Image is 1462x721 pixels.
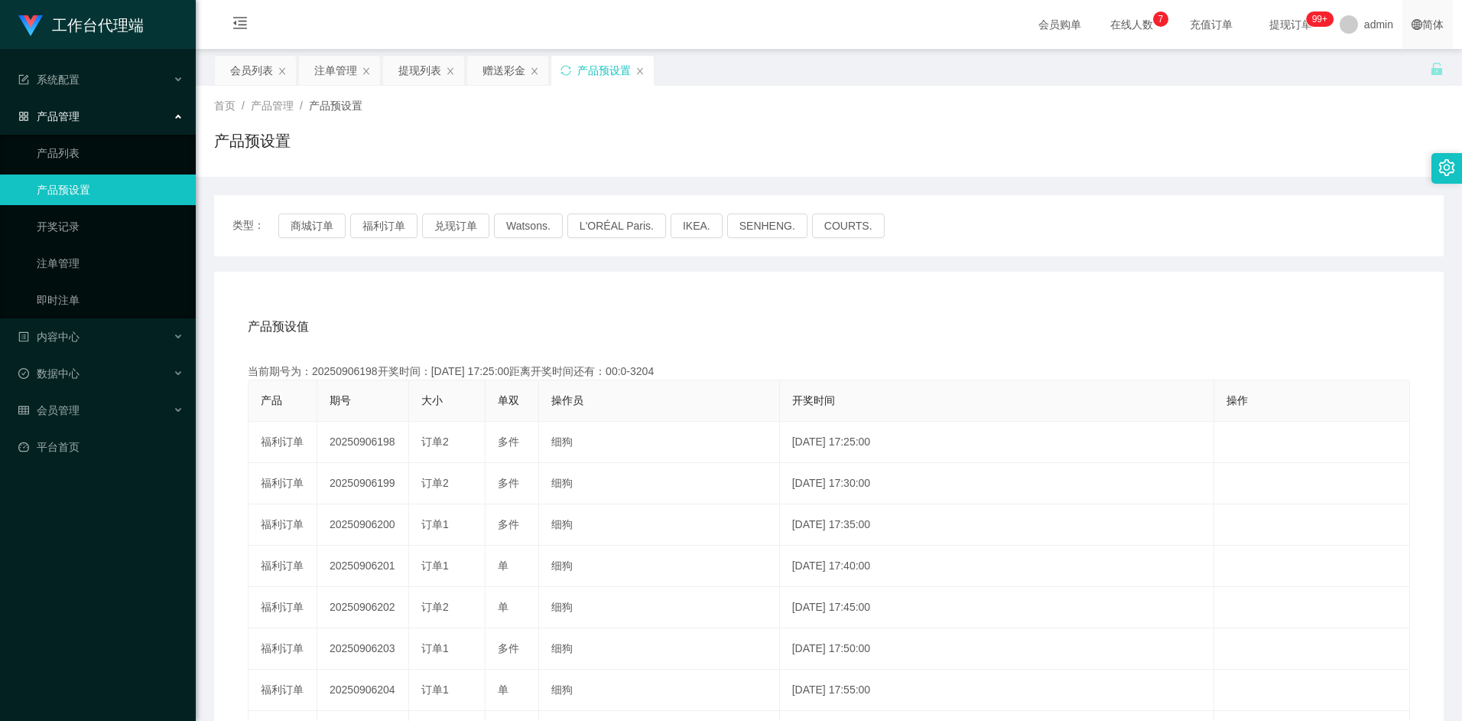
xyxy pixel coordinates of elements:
i: 图标: check-circle-o [18,368,29,379]
a: 图标: dashboard平台首页 [18,432,184,462]
div: 产品预设置 [577,56,631,85]
i: 图标: close [446,67,455,76]
i: 图标: profile [18,331,29,342]
span: 充值订单 [1182,19,1240,30]
sup: 7 [1153,11,1168,27]
div: 会员列表 [230,56,273,85]
span: 多件 [498,477,519,489]
i: 图标: menu-fold [214,1,266,50]
div: 提现列表 [398,56,441,85]
span: 单 [498,683,508,696]
span: 产品预设值 [248,318,309,336]
span: 订单1 [421,683,449,696]
td: 细狗 [539,628,780,670]
a: 工作台代理端 [18,18,144,31]
a: 开奖记录 [37,211,184,242]
span: 期号 [330,394,351,406]
span: 多件 [498,436,519,448]
button: Watsons. [494,214,563,238]
td: 福利订单 [249,628,317,670]
td: 20250906200 [317,504,409,546]
i: 图标: appstore-o [18,111,29,122]
span: 开奖时间 [792,394,835,406]
button: IKEA. [671,214,723,238]
div: 赠送彩金 [482,56,525,85]
td: [DATE] 17:55:00 [780,670,1214,711]
span: 数据中心 [18,367,80,380]
td: [DATE] 17:30:00 [780,463,1214,504]
button: COURTS. [812,214,885,238]
span: 操作 [1226,394,1248,406]
a: 即时注单 [37,285,184,315]
td: 20250906203 [317,628,409,670]
span: 订单2 [421,436,449,448]
img: logo.9652507e.png [18,15,43,37]
span: 产品管理 [18,110,80,122]
sup: 1095 [1306,11,1334,27]
span: 多件 [498,642,519,654]
span: 大小 [421,394,443,406]
div: 当前期号为：20250906198开奖时间：[DATE] 17:25:00距离开奖时间还有：00:0-3204 [248,364,1410,380]
span: 单双 [498,394,519,406]
td: 福利订单 [249,422,317,463]
td: [DATE] 17:25:00 [780,422,1214,463]
i: 图标: unlock [1430,62,1444,76]
span: 多件 [498,518,519,530]
span: 内容中心 [18,331,80,343]
span: / [300,100,303,112]
button: L'ORÉAL Paris. [567,214,666,238]
button: SENHENG. [727,214,807,238]
td: 福利订单 [249,587,317,628]
td: 细狗 [539,422,780,463]
td: [DATE] 17:35:00 [780,504,1214,546]
span: 单 [498,560,508,572]
span: 单 [498,601,508,613]
button: 商城订单 [278,214,346,238]
h1: 产品预设置 [214,129,291,152]
i: 图标: close [362,67,371,76]
td: 细狗 [539,670,780,711]
td: 细狗 [539,504,780,546]
button: 福利订单 [350,214,417,238]
p: 7 [1158,11,1164,27]
span: 提现订单 [1262,19,1320,30]
span: 订单2 [421,601,449,613]
td: 福利订单 [249,504,317,546]
i: 图标: close [278,67,287,76]
i: 图标: global [1412,19,1422,30]
td: 20250906199 [317,463,409,504]
span: 产品 [261,394,282,406]
td: 细狗 [539,463,780,504]
span: 订单1 [421,518,449,530]
i: 图标: close [530,67,539,76]
td: 20250906204 [317,670,409,711]
i: 图标: setting [1438,159,1455,176]
td: 细狗 [539,587,780,628]
td: [DATE] 17:40:00 [780,546,1214,587]
a: 产品预设置 [37,175,184,205]
span: 产品管理 [251,100,294,112]
i: 图标: table [18,405,29,416]
span: 订单1 [421,560,449,572]
i: 图标: form [18,74,29,85]
button: 兑现订单 [422,214,489,238]
span: 在线人数 [1103,19,1161,30]
h1: 工作台代理端 [52,1,144,50]
span: 类型： [232,214,278,238]
td: 20250906202 [317,587,409,628]
span: 首页 [214,100,236,112]
span: 订单1 [421,642,449,654]
td: 细狗 [539,546,780,587]
td: [DATE] 17:50:00 [780,628,1214,670]
td: 福利订单 [249,546,317,587]
td: 福利订单 [249,463,317,504]
span: 会员管理 [18,404,80,416]
td: [DATE] 17:45:00 [780,587,1214,628]
span: 产品预设置 [309,100,362,112]
div: 注单管理 [314,56,357,85]
i: 图标: close [635,67,645,76]
a: 注单管理 [37,248,184,279]
i: 图标: sync [560,65,571,76]
td: 20250906201 [317,546,409,587]
a: 产品列表 [37,138,184,168]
